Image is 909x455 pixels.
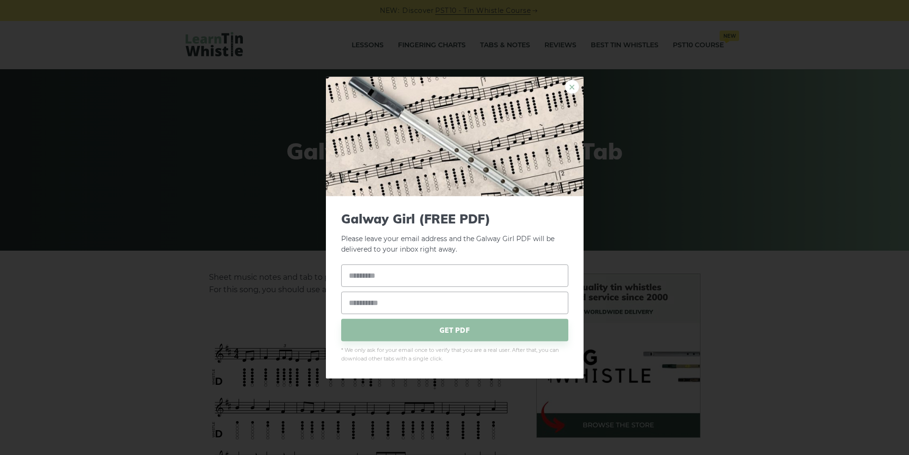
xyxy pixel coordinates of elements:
span: GET PDF [341,319,568,341]
p: Please leave your email address and the Galway Girl PDF will be delivered to your inbox right away. [341,211,568,255]
img: Tin Whistle Tab Preview [326,76,584,196]
span: * We only ask for your email once to verify that you are a real user. After that, you can downloa... [341,346,568,363]
span: Galway Girl (FREE PDF) [341,211,568,226]
a: × [565,79,579,94]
